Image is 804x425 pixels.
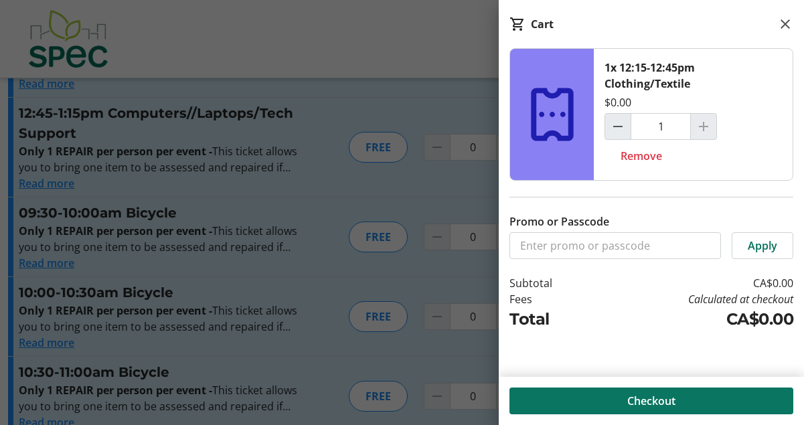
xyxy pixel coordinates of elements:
button: Checkout [509,388,793,414]
button: Remove [605,143,678,169]
td: Subtotal [509,275,592,291]
div: Cart [531,16,554,32]
button: Decrement by one [605,114,631,139]
span: Remove [621,148,662,164]
span: Checkout [627,393,675,409]
div: 1x 12:15-12:45pm Clothing/Textile [605,60,782,92]
td: Calculated at checkout [592,291,793,307]
label: Promo or Passcode [509,214,609,230]
div: $0.00 [605,94,631,110]
span: Apply [748,238,777,254]
input: 12:15-12:45pm Clothing/Textile Quantity [631,113,691,140]
td: Total [509,307,592,331]
button: Apply [732,232,793,259]
td: CA$0.00 [592,307,793,331]
td: Fees [509,291,592,307]
td: CA$0.00 [592,275,793,291]
input: Enter promo or passcode [509,232,721,259]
